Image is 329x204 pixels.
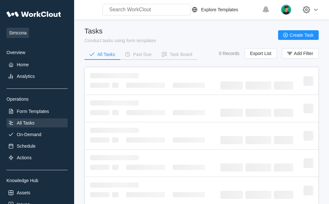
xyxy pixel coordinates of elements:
span: ‌ [304,104,313,113]
button: Export List [245,48,277,59]
span: Create Task [290,33,314,37]
span: ‌ [90,83,110,88]
div: Task Board [170,52,192,57]
span: ‌ [274,136,293,144]
span: ‌ [90,100,139,106]
span: ‌ [112,110,119,115]
span: ‌ [126,192,165,197]
span: ‌ [173,110,205,115]
a: Actions [6,153,68,162]
span: ‌ [274,191,293,199]
div: All Tasks [97,52,115,57]
span: ‌ [126,165,165,170]
span: ‌ [126,83,165,88]
span: ‌ [90,192,110,197]
span: ‌ [220,81,243,89]
span: ‌ [304,76,313,86]
div: Schedule [17,144,35,149]
div: On-Demand [17,132,41,137]
span: ‌ [126,110,165,115]
span: Add Filter [294,51,313,56]
span: ‌ [220,136,243,144]
div: Form Templates [17,109,49,114]
div: Past Due [133,52,152,57]
span: ‌ [112,192,119,197]
span: ‌ [126,137,165,143]
span: ‌ [173,137,205,143]
span: ‌ [304,131,313,141]
span: ‌ [90,73,139,78]
a: Assets [6,188,68,197]
span: ‌ [90,155,139,160]
a: Explore Templates [191,6,259,14]
button: All Tasks [84,50,120,59]
div: Analytics [17,74,35,79]
span: Export List [250,51,271,56]
span: ‌ [173,165,205,170]
div: Operations [6,97,68,102]
div: Actions [17,155,32,160]
div: Conduct tasks using form templates [84,38,156,43]
span: ‌ [90,137,110,143]
input: Search WorkClout [102,4,191,15]
div: Overview [6,50,68,55]
div: Explore Templates [201,7,238,12]
span: ‌ [112,137,119,143]
span: ‌ [274,163,293,172]
a: Home [6,60,68,69]
span: ‌ [90,128,139,133]
span: ‌ [246,163,271,172]
span: ‌ [246,191,271,199]
div: 0 Records [219,51,239,56]
span: ‌ [220,163,243,172]
a: All Tasks [6,118,68,127]
span: ‌ [112,165,119,170]
span: ‌ [246,81,271,89]
span: ‌ [274,109,293,117]
span: ‌ [90,182,139,188]
span: ‌ [220,191,243,199]
div: Home [17,62,29,67]
span: ‌ [220,109,243,117]
button: Task Board [157,50,198,59]
span: ‌ [90,165,110,170]
span: ‌ [90,110,110,115]
span: Simcona [6,28,29,38]
a: Schedule [6,142,68,151]
img: user.png [281,4,292,15]
a: On-Demand [6,130,68,139]
span: ‌ [274,81,293,89]
div: Tasks [84,27,156,35]
div: Knowledge Hub [6,178,68,183]
button: Add Filter [282,48,319,59]
button: Past Due [120,50,157,59]
span: ‌ [246,109,271,117]
a: Form Templates [6,107,68,116]
button: Create Task [278,30,319,40]
span: ‌ [246,136,271,144]
span: ‌ [173,192,205,197]
span: ‌ [304,186,313,195]
span: ‌ [173,83,205,88]
span: ‌ [304,158,313,168]
a: Analytics [6,72,68,81]
div: All Tasks [17,120,34,125]
span: ‌ [112,83,119,88]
